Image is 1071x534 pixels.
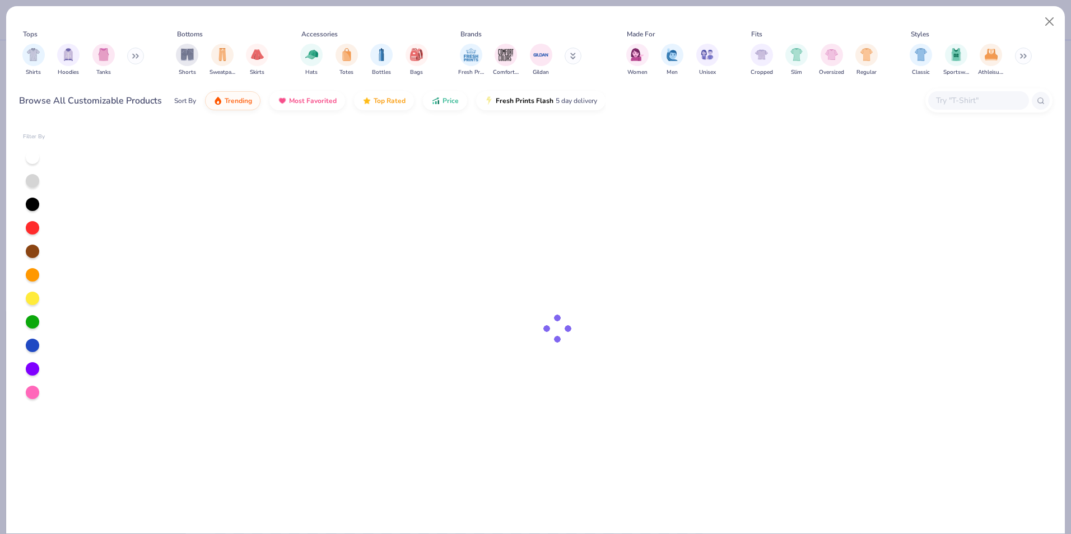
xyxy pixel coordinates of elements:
[406,44,428,77] div: filter for Bags
[57,44,80,77] button: filter button
[92,44,115,77] button: filter button
[22,44,45,77] button: filter button
[374,96,406,105] span: Top Rated
[209,44,235,77] div: filter for Sweatpants
[289,96,337,105] span: Most Favorited
[19,94,162,107] div: Browse All Customizable Products
[626,44,649,77] div: filter for Women
[62,48,74,61] img: Hoodies Image
[935,94,1021,107] input: Try "T-Shirt"
[176,44,198,77] button: filter button
[496,96,553,105] span: Fresh Prints Flash
[791,68,802,77] span: Slim
[785,44,808,77] button: filter button
[701,48,714,61] img: Unisex Image
[27,48,40,61] img: Shirts Image
[205,91,260,110] button: Trending
[22,44,45,77] div: filter for Shirts
[96,68,111,77] span: Tanks
[1039,11,1060,32] button: Close
[362,96,371,105] img: TopRated.gif
[181,48,194,61] img: Shorts Image
[209,44,235,77] button: filter button
[336,44,358,77] button: filter button
[23,133,45,141] div: Filter By
[790,48,803,61] img: Slim Image
[406,44,428,77] button: filter button
[910,44,932,77] div: filter for Classic
[57,44,80,77] div: filter for Hoodies
[250,68,264,77] span: Skirts
[216,48,229,61] img: Sweatpants Image
[26,68,41,77] span: Shirts
[751,44,773,77] button: filter button
[177,29,203,39] div: Bottoms
[943,68,969,77] span: Sportswear
[370,44,393,77] button: filter button
[246,44,268,77] div: filter for Skirts
[463,46,479,63] img: Fresh Prints Image
[696,44,719,77] button: filter button
[856,68,877,77] span: Regular
[458,68,484,77] span: Fresh Prints
[912,68,930,77] span: Classic
[699,68,716,77] span: Unisex
[410,48,422,61] img: Bags Image
[458,44,484,77] div: filter for Fresh Prints
[556,95,597,107] span: 5 day delivery
[458,44,484,77] button: filter button
[278,96,287,105] img: most_fav.gif
[943,44,969,77] button: filter button
[626,44,649,77] button: filter button
[627,29,655,39] div: Made For
[943,44,969,77] div: filter for Sportswear
[300,44,323,77] div: filter for Hats
[460,29,482,39] div: Brands
[410,68,423,77] span: Bags
[305,68,318,77] span: Hats
[915,48,928,61] img: Classic Image
[497,46,514,63] img: Comfort Colors Image
[246,44,268,77] button: filter button
[58,68,79,77] span: Hoodies
[978,44,1004,77] button: filter button
[269,91,345,110] button: Most Favorited
[251,48,264,61] img: Skirts Image
[209,68,235,77] span: Sweatpants
[666,48,678,61] img: Men Image
[225,96,252,105] span: Trending
[530,44,552,77] div: filter for Gildan
[372,68,391,77] span: Bottles
[785,44,808,77] div: filter for Slim
[493,44,519,77] button: filter button
[493,68,519,77] span: Comfort Colors
[751,44,773,77] div: filter for Cropped
[751,29,762,39] div: Fits
[661,44,683,77] button: filter button
[176,44,198,77] div: filter for Shorts
[300,44,323,77] button: filter button
[819,68,844,77] span: Oversized
[751,68,773,77] span: Cropped
[950,48,962,61] img: Sportswear Image
[443,96,459,105] span: Price
[375,48,388,61] img: Bottles Image
[819,44,844,77] button: filter button
[819,44,844,77] div: filter for Oversized
[855,44,878,77] div: filter for Regular
[825,48,838,61] img: Oversized Image
[476,91,606,110] button: Fresh Prints Flash5 day delivery
[696,44,719,77] div: filter for Unisex
[179,68,196,77] span: Shorts
[423,91,467,110] button: Price
[911,29,929,39] div: Styles
[978,44,1004,77] div: filter for Athleisure
[305,48,318,61] img: Hats Image
[301,29,338,39] div: Accessories
[860,48,873,61] img: Regular Image
[174,96,196,106] div: Sort By
[530,44,552,77] button: filter button
[336,44,358,77] div: filter for Totes
[354,91,414,110] button: Top Rated
[667,68,678,77] span: Men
